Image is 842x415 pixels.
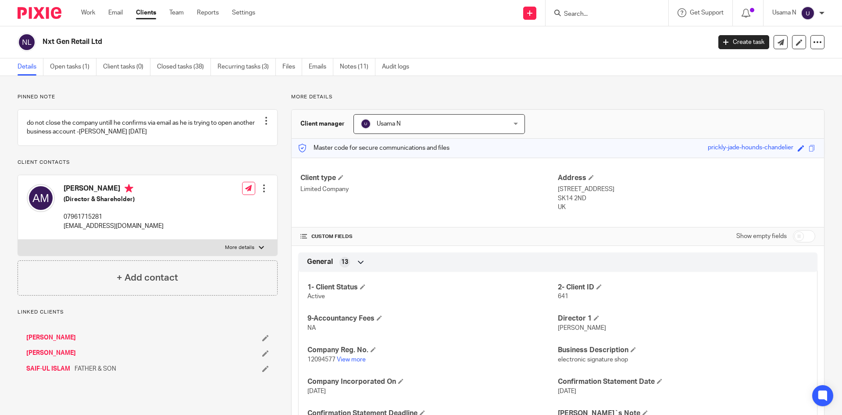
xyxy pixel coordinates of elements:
h4: Address [558,173,815,183]
img: svg%3E [801,6,815,20]
a: Clients [136,8,156,17]
a: Files [282,58,302,76]
h4: 9-Accountancy Fees [307,314,558,323]
a: Client tasks (0) [103,58,150,76]
p: More details [225,244,254,251]
span: [PERSON_NAME] [558,325,606,331]
span: NA [307,325,316,331]
p: More details [291,94,824,101]
i: Primary [125,184,133,193]
a: View more [337,357,366,363]
h4: Company Incorporated On [307,377,558,386]
a: Open tasks (1) [50,58,96,76]
span: [DATE] [307,388,326,394]
img: svg%3E [360,119,371,129]
a: Notes (11) [340,58,375,76]
span: electronic signature shop [558,357,628,363]
img: svg%3E [18,33,36,51]
p: Client contacts [18,159,278,166]
span: FATHER & SON [75,364,116,373]
p: Pinned note [18,94,278,101]
h3: Client manager [300,119,345,128]
p: [EMAIL_ADDRESS][DOMAIN_NAME] [64,222,164,231]
a: [PERSON_NAME] [26,349,76,357]
a: Team [169,8,184,17]
a: Audit logs [382,58,416,76]
p: Linked clients [18,309,278,316]
h4: CUSTOM FIELDS [300,233,558,240]
span: Get Support [690,10,724,16]
h4: [PERSON_NAME] [64,184,164,195]
span: Active [307,293,325,300]
a: Email [108,8,123,17]
h4: Business Description [558,346,808,355]
label: Show empty fields [736,232,787,241]
input: Search [563,11,642,18]
h4: Client type [300,173,558,183]
p: Master code for secure communications and files [298,144,450,152]
h4: 1- Client Status [307,283,558,292]
p: UK [558,203,815,212]
img: Pixie [18,7,61,19]
div: prickly-jade-hounds-chandelier [708,143,793,153]
span: 641 [558,293,568,300]
a: Closed tasks (38) [157,58,211,76]
a: Create task [718,35,769,49]
a: Reports [197,8,219,17]
a: Emails [309,58,333,76]
span: 13 [341,258,348,267]
p: SK14 2ND [558,194,815,203]
a: Details [18,58,43,76]
p: [STREET_ADDRESS] [558,185,815,194]
a: [PERSON_NAME] [26,333,76,342]
span: 12094577 [307,357,335,363]
img: svg%3E [27,184,55,212]
span: General [307,257,333,267]
a: SAIF-UL ISLAM [26,364,70,373]
p: Usama N [772,8,796,17]
h4: 2- Client ID [558,283,808,292]
h4: + Add contact [117,271,178,285]
h4: Director 1 [558,314,808,323]
h2: Nxt Gen Retail Ltd [43,37,573,47]
p: 07961715281 [64,213,164,221]
a: Recurring tasks (3) [218,58,276,76]
h4: Confirmation Statement Date [558,377,808,386]
span: Usama N [377,121,401,127]
h5: (Director & Shareholder) [64,195,164,204]
a: Settings [232,8,255,17]
h4: Company Reg. No. [307,346,558,355]
a: Work [81,8,95,17]
span: [DATE] [558,388,576,394]
p: Limited Company [300,185,558,194]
